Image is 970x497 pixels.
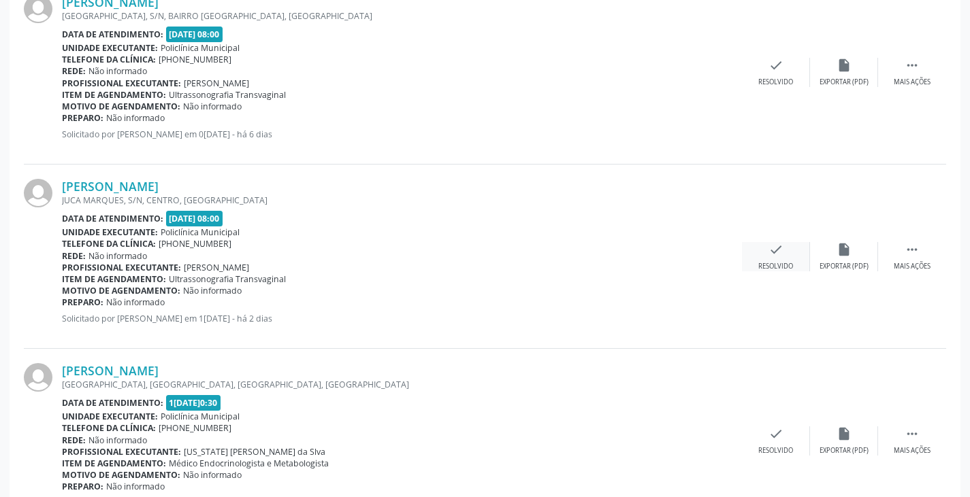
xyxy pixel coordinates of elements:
span: Não informado [106,112,165,124]
b: Motivo de agendamento: [62,285,180,296]
span: [US_STATE] [PERSON_NAME] da Slva [184,446,325,458]
b: Item de agendamento: [62,273,166,285]
b: Preparo: [62,112,103,124]
b: Telefone da clínica: [62,238,156,250]
b: Data de atendimento: [62,397,163,409]
span: Ultrassonografia Transvaginal [169,273,286,285]
i: insert_drive_file [837,242,852,257]
div: Exportar (PDF) [820,446,869,456]
b: Item de agendamento: [62,89,166,101]
span: [PHONE_NUMBER] [159,54,231,65]
b: Profissional executante: [62,78,181,89]
b: Rede: [62,65,86,77]
div: Resolvido [758,78,793,87]
div: Mais ações [894,78,931,87]
span: Não informado [106,481,165,492]
i:  [905,426,920,441]
span: Não informado [183,285,242,296]
i: check [769,426,783,441]
b: Telefone da clínica: [62,422,156,434]
div: Resolvido [758,262,793,271]
div: Mais ações [894,446,931,456]
b: Unidade executante: [62,42,158,54]
span: Não informado [183,101,242,112]
div: Exportar (PDF) [820,262,869,271]
span: Não informado [106,296,165,308]
b: Unidade executante: [62,226,158,238]
div: JUCA MARQUES, S/N, CENTRO, [GEOGRAPHIC_DATA] [62,194,742,206]
b: Rede: [62,250,86,262]
b: Profissional executante: [62,262,181,273]
b: Item de agendamento: [62,458,166,469]
div: [GEOGRAPHIC_DATA], [GEOGRAPHIC_DATA], [GEOGRAPHIC_DATA], [GEOGRAPHIC_DATA] [62,379,742,390]
div: Resolvido [758,446,793,456]
span: [PERSON_NAME] [184,78,249,89]
b: Data de atendimento: [62,213,163,224]
div: Exportar (PDF) [820,78,869,87]
span: [PHONE_NUMBER] [159,422,231,434]
i: insert_drive_file [837,426,852,441]
span: Policlínica Municipal [161,42,240,54]
div: Mais ações [894,262,931,271]
span: Não informado [88,250,147,262]
p: Solicitado por [PERSON_NAME] em 1[DATE] - há 2 dias [62,313,742,324]
span: Policlínica Municipal [161,411,240,422]
i: check [769,58,783,73]
span: Médico Endocrinologista e Metabologista [169,458,329,469]
b: Unidade executante: [62,411,158,422]
b: Preparo: [62,481,103,492]
b: Data de atendimento: [62,29,163,40]
img: img [24,363,52,392]
span: Não informado [88,65,147,77]
span: Ultrassonografia Transvaginal [169,89,286,101]
img: img [24,179,52,207]
b: Preparo: [62,296,103,308]
span: Não informado [183,469,242,481]
b: Profissional executante: [62,446,181,458]
span: Não informado [88,434,147,446]
a: [PERSON_NAME] [62,179,159,194]
span: [PERSON_NAME] [184,262,249,273]
p: Solicitado por [PERSON_NAME] em 0[DATE] - há 6 dias [62,128,742,140]
span: Policlínica Municipal [161,226,240,238]
span: [PHONE_NUMBER] [159,238,231,250]
span: [DATE] 08:00 [166,211,223,226]
b: Rede: [62,434,86,446]
div: [GEOGRAPHIC_DATA], S/N, BAIRRO [GEOGRAPHIC_DATA], [GEOGRAPHIC_DATA] [62,10,742,22]
b: Telefone da clínica: [62,54,156,65]
span: [DATE] 08:00 [166,27,223,42]
i: insert_drive_file [837,58,852,73]
i:  [905,242,920,257]
i: check [769,242,783,257]
b: Motivo de agendamento: [62,101,180,112]
b: Motivo de agendamento: [62,469,180,481]
i:  [905,58,920,73]
span: 1[DATE]0:30 [166,395,221,411]
a: [PERSON_NAME] [62,363,159,378]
